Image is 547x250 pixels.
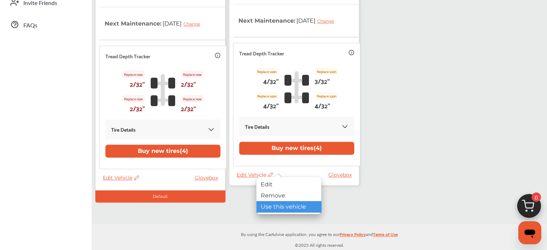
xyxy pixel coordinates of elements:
a: Glovebox [195,174,222,181]
p: Replace soon [255,68,279,75]
div: Remove [256,190,321,201]
div: Use this vehicle [256,201,321,212]
img: tire_track_logo.b900bcbc.svg [151,74,175,106]
th: Next Maintenance : [105,7,206,40]
div: Change [317,18,338,24]
div: Default [95,190,225,203]
span: Edit Vehicle [237,172,273,178]
p: Replace now [122,71,145,78]
img: KOKaJQAAAABJRU5ErkJggg== [341,123,348,130]
a: FAQs [6,15,85,34]
p: 4/32" [263,75,279,86]
span: Edit Vehicle [103,174,139,181]
p: Replace now [122,95,145,103]
iframe: Button to launch messaging window [518,221,541,244]
p: Tread Depth Tracker [239,49,284,57]
p: 4/32" [263,100,279,111]
p: 2/32" [181,103,196,114]
p: Tire Details [245,122,269,131]
p: Replace soon [255,92,279,100]
p: Replace now [181,95,204,103]
p: Replace soon [315,68,338,75]
a: Terms of Use [373,230,398,241]
p: 2/32" [130,103,145,114]
a: Privacy Policy [339,230,366,241]
p: 4/32" [315,100,330,111]
p: Replace now [181,71,204,78]
img: cart_icon.3d0951e8.svg [512,191,546,225]
button: Buy new tires(4) [239,142,354,155]
button: Buy new tires(4) [105,145,220,158]
div: Edit [256,179,321,190]
p: Replace soon [315,92,338,100]
div: © 2025 All rights reserved. [92,224,547,250]
th: Next Maintenance : [238,4,339,37]
div: Change [183,21,204,27]
img: KOKaJQAAAABJRU5ErkJggg== [208,126,215,133]
span: 0 [532,192,541,202]
p: 2/32" [181,78,196,89]
p: Tire Details [111,125,136,133]
p: Tread Depth Tracker [105,52,150,60]
span: [DATE] [295,12,339,29]
p: 3/32" [315,75,330,86]
a: Glovebox [328,172,355,178]
span: [DATE] [161,14,206,32]
p: By using the CarAdvise application, you agree to our and [92,230,547,238]
img: tire_track_logo.b900bcbc.svg [284,71,309,103]
span: FAQs [23,21,37,30]
p: 2/32" [130,78,145,89]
